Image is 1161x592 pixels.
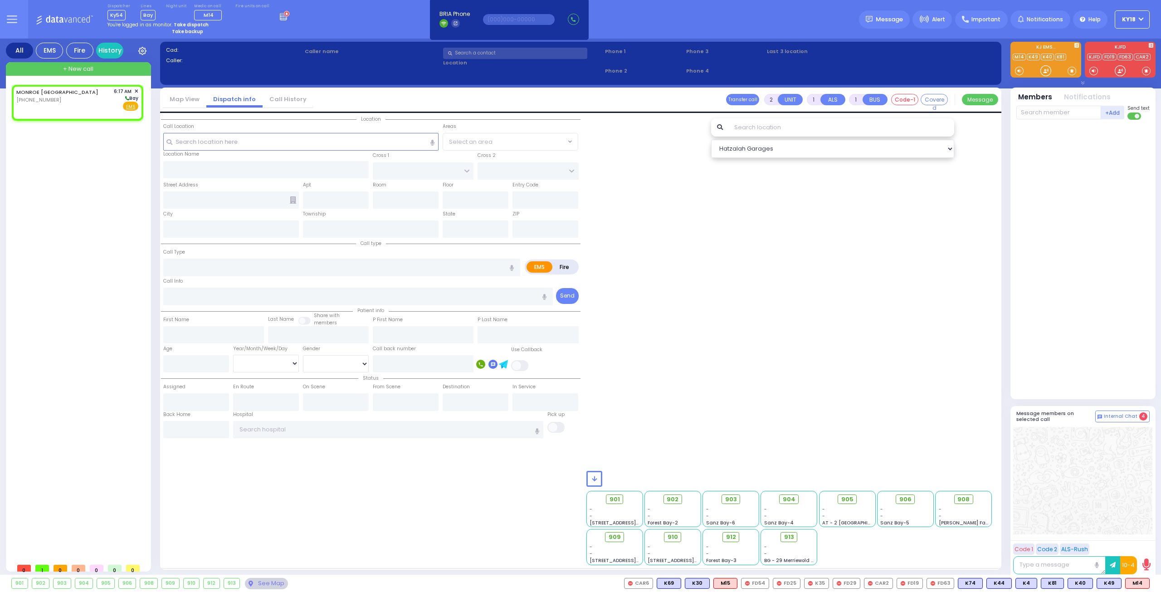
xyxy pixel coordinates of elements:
[126,565,140,572] span: 0
[172,28,203,35] strong: Take backup
[556,288,579,304] button: Send
[108,565,122,572] span: 0
[728,118,955,137] input: Search location
[1104,413,1137,420] span: Internal Chat
[163,249,185,256] label: Call Type
[648,557,733,564] span: [STREET_ADDRESS][PERSON_NAME]
[163,151,199,158] label: Location Name
[140,578,157,588] div: 908
[443,123,456,130] label: Areas
[1041,578,1064,589] div: K81
[590,506,592,513] span: -
[1087,54,1102,60] a: KJFD
[764,519,794,526] span: Sanz Bay-4
[713,578,737,589] div: ALS
[778,94,803,105] button: UNIT
[764,543,767,550] span: -
[590,550,592,557] span: -
[1013,543,1034,555] button: Code 1
[443,59,602,67] label: Location
[63,64,93,73] span: + New call
[107,21,172,28] span: You're logged in as monitor.
[224,578,240,588] div: 913
[303,181,311,189] label: Apt
[134,88,138,95] span: ✕
[107,4,130,9] label: Dispatcher
[36,14,96,25] img: Logo
[483,14,555,25] input: (000)000-00000
[1015,578,1037,589] div: BLS
[1060,543,1089,555] button: ALS-Rush
[166,46,302,54] label: Cad:
[741,578,769,589] div: FD54
[1041,578,1064,589] div: BLS
[235,4,269,9] label: Fire units on call
[657,578,681,589] div: K69
[1097,578,1122,589] div: K49
[764,557,815,564] span: BG - 29 Merriewold S.
[876,15,903,24] span: Message
[166,4,186,9] label: Night unit
[725,495,737,504] span: 903
[184,578,200,588] div: 910
[72,565,85,572] span: 0
[939,519,992,526] span: [PERSON_NAME] Farm
[163,95,206,103] a: Map View
[1127,112,1142,121] label: Turn off text
[356,116,385,122] span: Location
[547,411,565,418] label: Pick up
[713,578,737,589] div: M15
[668,533,678,542] span: 910
[1015,578,1037,589] div: K4
[685,578,710,589] div: K30
[590,513,592,519] span: -
[822,519,889,526] span: AT - 2 [GEOGRAPHIC_DATA]
[932,15,945,24] span: Alert
[605,48,683,55] span: Phone 1
[833,578,860,589] div: FD29
[1088,15,1101,24] span: Help
[527,261,553,273] label: EMS
[511,346,542,353] label: Use Callback
[1125,578,1150,589] div: ALS
[373,152,389,159] label: Cross 1
[764,513,767,519] span: -
[605,67,683,75] span: Phone 2
[141,10,156,20] span: Bay
[290,196,296,204] span: Other building occupants
[35,565,49,572] span: 1
[1139,412,1147,421] span: 4
[686,67,764,75] span: Phone 4
[864,578,893,589] div: CAR2
[939,513,941,519] span: -
[808,581,813,586] img: red-radio-icon.svg
[648,519,678,526] span: Forest Bay-2
[268,316,294,323] label: Last Name
[107,10,126,20] span: Ky54
[767,48,881,55] label: Last 3 location
[163,133,439,150] input: Search location here
[927,578,954,589] div: FD63
[303,383,325,391] label: On Scene
[512,383,536,391] label: In Service
[868,581,873,586] img: red-radio-icon.svg
[162,578,179,588] div: 909
[685,578,710,589] div: BLS
[822,506,825,513] span: -
[233,421,544,438] input: Search hospital
[648,506,650,513] span: -
[174,21,209,28] strong: Take dispatch
[96,43,123,59] a: History
[958,578,983,589] div: K74
[657,578,681,589] div: BLS
[957,495,970,504] span: 908
[163,316,189,323] label: First Name
[6,43,33,59] div: All
[54,578,71,588] div: 903
[356,240,386,247] span: Call type
[648,543,650,550] span: -
[706,519,735,526] span: Sanz Bay-6
[1010,45,1081,51] label: KJ EMS...
[837,581,841,586] img: red-radio-icon.svg
[314,319,337,326] span: members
